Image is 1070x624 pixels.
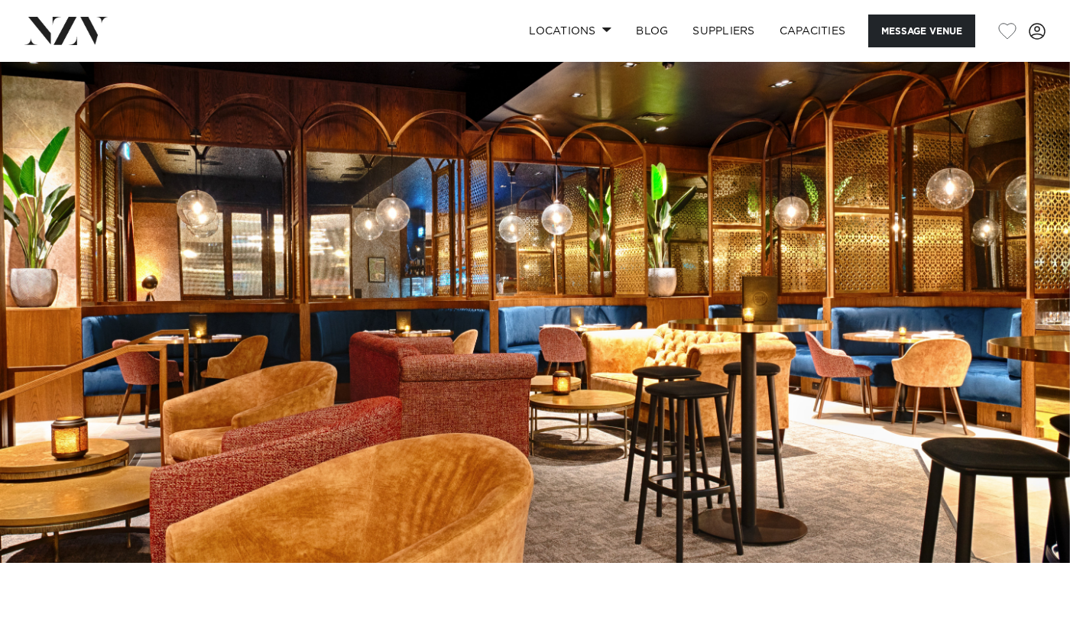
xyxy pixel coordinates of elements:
[680,15,767,47] a: SUPPLIERS
[767,15,858,47] a: Capacities
[24,17,108,44] img: nzv-logo.png
[624,15,680,47] a: BLOG
[868,15,975,47] button: Message Venue
[517,15,624,47] a: Locations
